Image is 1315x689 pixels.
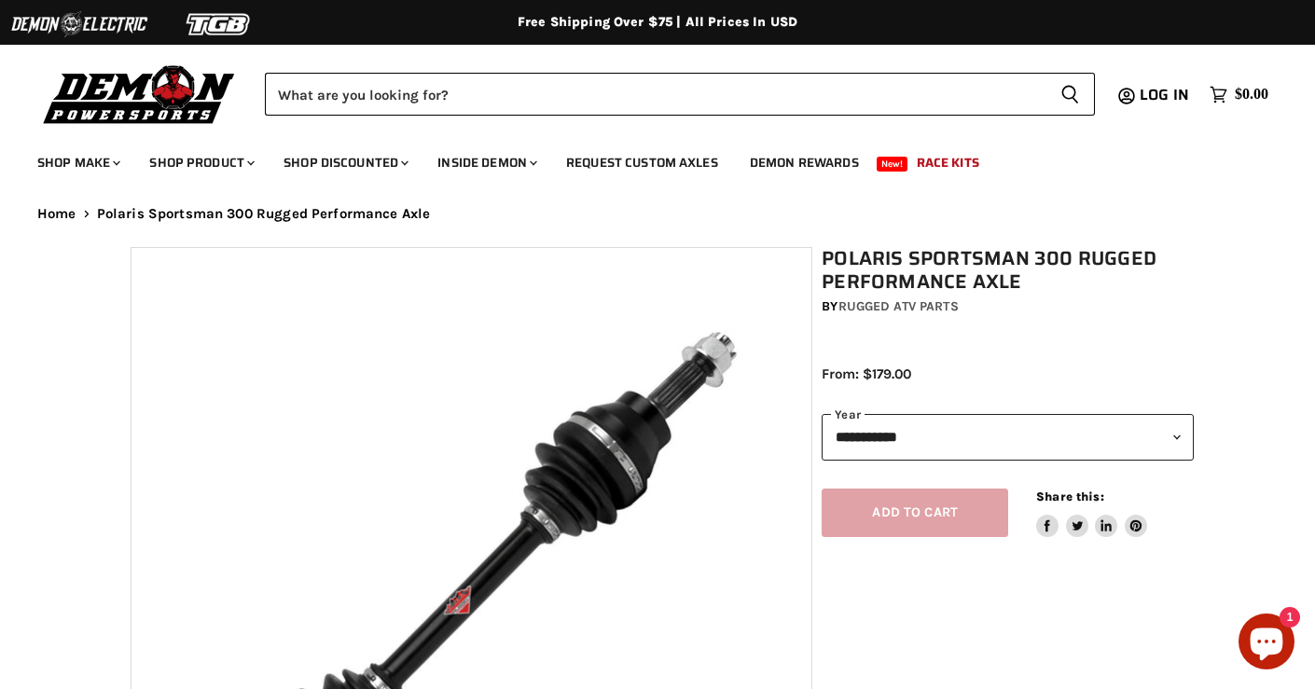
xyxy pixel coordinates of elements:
[1200,81,1278,108] a: $0.00
[736,144,873,182] a: Demon Rewards
[1036,489,1147,538] aside: Share this:
[23,144,131,182] a: Shop Make
[135,144,266,182] a: Shop Product
[1045,73,1095,116] button: Search
[1235,86,1268,103] span: $0.00
[1140,83,1189,106] span: Log in
[1036,489,1103,503] span: Share this:
[9,7,149,42] img: Demon Electric Logo 2
[97,206,431,222] span: Polaris Sportsman 300 Rugged Performance Axle
[270,144,420,182] a: Shop Discounted
[822,414,1194,460] select: year
[265,73,1045,116] input: Search
[149,7,289,42] img: TGB Logo 2
[552,144,732,182] a: Request Custom Axles
[822,247,1194,294] h1: Polaris Sportsman 300 Rugged Performance Axle
[903,144,993,182] a: Race Kits
[23,136,1264,182] ul: Main menu
[877,157,908,172] span: New!
[265,73,1095,116] form: Product
[423,144,548,182] a: Inside Demon
[1233,613,1300,674] inbox-online-store-chat: Shopify online store chat
[37,61,242,127] img: Demon Powersports
[37,206,76,222] a: Home
[822,365,911,382] span: From: $179.00
[822,296,1194,317] div: by
[838,298,959,314] a: Rugged ATV Parts
[1131,87,1200,103] a: Log in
